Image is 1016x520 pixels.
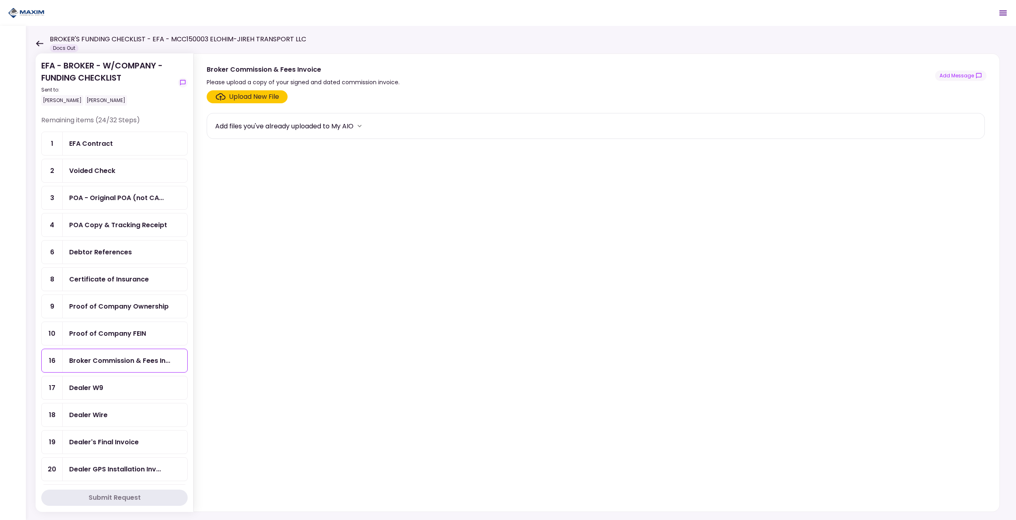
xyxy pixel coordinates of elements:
div: 19 [42,430,63,454]
button: Open menu [993,3,1013,23]
div: 16 [42,349,63,372]
div: Debtor References [69,247,132,257]
button: more [353,120,366,132]
div: Broker Commission & Fees InvoicePlease upload a copy of your signed and dated commission invoice.... [193,53,1000,512]
a: 21Proof of Down Payment 1 [41,484,188,508]
div: Upload New File [229,92,279,102]
div: Submit Request [89,493,141,503]
div: Sent to: [41,86,175,94]
div: Dealer GPS Installation Invoice [69,464,161,474]
a: 18Dealer Wire [41,403,188,427]
div: Docs Out [50,44,78,52]
span: Click here to upload the required document [207,90,288,103]
div: 10 [42,322,63,345]
div: Proof of Company Ownership [69,301,169,311]
div: POA - Original POA (not CA or GA) [69,193,164,203]
div: Proof of Company FEIN [69,328,146,339]
a: 9Proof of Company Ownership [41,294,188,318]
div: 9 [42,295,63,318]
div: [PERSON_NAME] [41,95,83,106]
a: 3POA - Original POA (not CA or GA) [41,186,188,210]
a: 2Voided Check [41,159,188,183]
a: 16Broker Commission & Fees Invoice [41,349,188,373]
a: 8Certificate of Insurance [41,267,188,291]
a: 20Dealer GPS Installation Invoice [41,457,188,481]
div: Please upload a copy of your signed and dated commission invoice. [207,77,400,87]
div: 17 [42,376,63,399]
button: Submit Request [41,490,188,506]
div: 3 [42,186,63,209]
img: Partner icon [8,7,44,19]
div: Add files you've already uploaded to My AIO [215,121,353,131]
div: Dealer's Final Invoice [69,437,139,447]
div: Voided Check [69,166,115,176]
div: Dealer W9 [69,383,103,393]
div: Broker Commission & Fees Invoice [69,356,170,366]
div: 8 [42,268,63,291]
div: EFA Contract [69,139,113,149]
div: [PERSON_NAME] [85,95,127,106]
div: 20 [42,458,63,481]
a: 10Proof of Company FEIN [41,322,188,345]
div: 18 [42,403,63,426]
div: Certificate of Insurance [69,274,149,284]
div: 4 [42,213,63,237]
a: 17Dealer W9 [41,376,188,400]
button: show-messages [935,70,986,81]
div: Remaining items (24/32 Steps) [41,115,188,132]
a: 6Debtor References [41,240,188,264]
a: 4POA Copy & Tracking Receipt [41,213,188,237]
div: POA Copy & Tracking Receipt [69,220,167,230]
button: show-messages [178,78,188,87]
a: 19Dealer's Final Invoice [41,430,188,454]
a: 1EFA Contract [41,132,188,156]
div: 2 [42,159,63,182]
div: 6 [42,241,63,264]
div: Broker Commission & Fees Invoice [207,64,400,75]
h1: BROKER'S FUNDING CHECKLIST - EFA - MCC150003 ELOHIM-JIREH TRANSPORT LLC [50,34,306,44]
div: Dealer Wire [69,410,108,420]
div: EFA - BROKER - W/COMPANY - FUNDING CHECKLIST [41,60,175,106]
div: 1 [42,132,63,155]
